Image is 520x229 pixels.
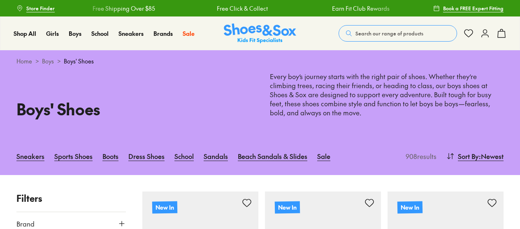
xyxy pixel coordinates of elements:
[238,147,307,165] a: Beach Sandals & Slides
[16,57,504,65] div: > >
[224,23,296,44] a: Shoes & Sox
[128,147,165,165] a: Dress Shoes
[224,23,296,44] img: SNS_Logo_Responsive.svg
[339,25,457,42] button: Search our range of products
[317,147,330,165] a: Sale
[355,30,423,37] span: Search our range of products
[16,219,35,229] span: Brand
[16,97,250,121] h1: Boys' Shoes
[118,29,144,37] span: Sneakers
[183,29,195,37] span: Sale
[16,1,55,16] a: Store Finder
[458,151,479,161] span: Sort By
[118,29,144,38] a: Sneakers
[446,147,504,165] button: Sort By:Newest
[69,29,81,37] span: Boys
[64,57,94,65] span: Boys' Shoes
[270,72,504,117] p: Every boy’s journey starts with the right pair of shoes. Whether they’re climbing trees, racing t...
[331,4,389,13] a: Earn Fit Club Rewards
[402,151,436,161] p: 908 results
[216,4,267,13] a: Free Click & Collect
[54,147,93,165] a: Sports Shoes
[14,29,36,37] span: Shop All
[91,29,109,38] a: School
[69,29,81,38] a: Boys
[46,29,59,38] a: Girls
[397,201,422,213] p: New In
[479,151,504,161] span: : Newest
[26,5,55,12] span: Store Finder
[46,29,59,37] span: Girls
[14,29,36,38] a: Shop All
[275,201,300,213] p: New In
[16,147,44,165] a: Sneakers
[183,29,195,38] a: Sale
[433,1,504,16] a: Book a FREE Expert Fitting
[174,147,194,165] a: School
[92,4,154,13] a: Free Shipping Over $85
[153,29,173,38] a: Brands
[16,57,32,65] a: Home
[153,29,173,37] span: Brands
[42,57,54,65] a: Boys
[152,201,177,213] p: New In
[16,192,126,205] p: Filters
[91,29,109,37] span: School
[102,147,118,165] a: Boots
[443,5,504,12] span: Book a FREE Expert Fitting
[204,147,228,165] a: Sandals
